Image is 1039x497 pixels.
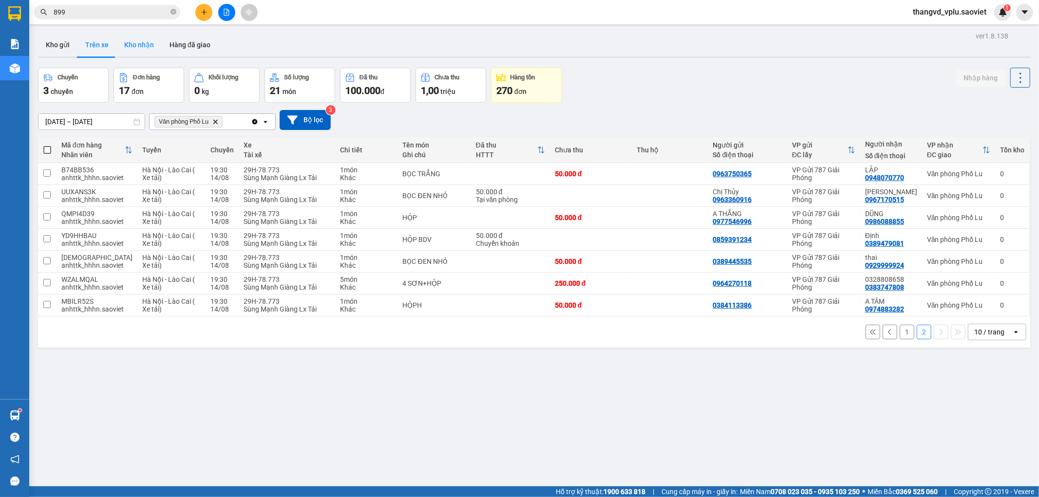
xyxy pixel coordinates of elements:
div: 0328808658 [865,276,917,283]
strong: 0369 525 060 [896,488,938,496]
div: 50.000 đ [555,258,627,265]
div: Chị Thủy [713,188,782,196]
div: 0986088855 [865,218,904,225]
div: 29H-78.773 [244,232,330,239]
div: 19:30 [210,276,234,283]
div: 250.000 đ [555,279,627,287]
div: Chưa thu [435,74,460,81]
div: 1 món [340,297,393,305]
div: VP Gửi 787 Giải Phóng [792,188,855,203]
svg: Delete [212,119,218,125]
button: Hàng tồn270đơn [491,68,562,103]
button: Chưa thu1,00 triệu [416,68,486,103]
div: Chị Thanh [865,188,917,196]
div: Văn phòng Phố Lu [927,301,990,309]
span: Văn phòng Phố Lu, close by backspace [154,116,223,128]
span: file-add [223,9,230,16]
button: file-add [218,4,235,21]
div: A THẮNG [713,210,782,218]
div: 14/08 [210,174,234,182]
span: copyright [985,488,992,495]
span: Hà Nội - Lào Cai ( Xe tải) [142,254,195,269]
button: caret-down [1016,4,1033,21]
th: Toggle SortBy [922,137,995,163]
span: 0 [194,85,200,96]
div: anhttk_hhhn.saoviet [61,239,132,247]
span: question-circle [10,433,19,442]
div: Người nhận [865,140,917,148]
button: Hàng đã giao [162,33,218,56]
div: ĐC lấy [792,151,848,159]
div: Khác [340,239,393,247]
button: Kho gửi [38,33,77,56]
button: Nhập hàng [956,69,1005,87]
div: QMPI4D39 [61,210,132,218]
button: 1 [900,325,914,339]
div: Tên món [403,141,466,149]
div: Sùng Mạnh Giàng Lx Tải [244,283,330,291]
span: search [40,9,47,16]
div: Chuyến [210,146,234,154]
div: 1 món [340,188,393,196]
svg: open [262,118,269,126]
div: 14/08 [210,283,234,291]
div: 29H-78.773 [244,276,330,283]
div: 0 [1000,170,1024,178]
div: 0963360916 [713,196,752,203]
button: Bộ lọc [280,110,331,130]
div: Sùng Mạnh Giàng Lx Tải [244,305,330,313]
span: | [653,486,654,497]
div: Tại văn phòng [476,196,545,203]
span: message [10,477,19,486]
th: Toggle SortBy [471,137,550,163]
span: món [283,88,296,95]
strong: 1900 633 818 [604,488,645,496]
span: caret-down [1020,8,1029,17]
div: Xe [244,141,330,149]
div: MBILR52S [61,297,132,305]
div: BỌC TRẮNG [403,170,466,178]
div: 1 món [340,210,393,218]
div: Mã đơn hàng [61,141,125,149]
div: [DEMOGRAPHIC_DATA] [61,254,132,261]
div: BỌC ĐEN NHỎ [403,258,466,265]
div: 0963750365 [713,170,752,178]
div: VP Gửi 787 Giải Phóng [792,232,855,247]
div: HỘP BDV [403,236,466,243]
div: Đã thu [359,74,378,81]
div: 1 món [340,232,393,239]
div: Sùng Mạnh Giàng Lx Tải [244,174,330,182]
div: Khối lượng [208,74,238,81]
div: Văn phòng Phố Lu [927,214,990,221]
div: 29H-78.773 [244,297,330,305]
div: 14/08 [210,305,234,313]
div: 50.000 đ [555,170,627,178]
button: plus [195,4,212,21]
button: Kho nhận [116,33,162,56]
div: Hàng tồn [510,74,535,81]
div: Khác [340,305,393,313]
div: Số lượng [284,74,309,81]
div: Chưa thu [555,146,627,154]
div: Số điện thoại [713,151,782,159]
img: solution-icon [10,39,20,49]
div: 0389445535 [713,258,752,265]
div: Sùng Mạnh Giàng Lx Tải [244,261,330,269]
div: 19:30 [210,166,234,174]
span: Hỗ trợ kỹ thuật: [556,486,645,497]
img: logo-vxr [8,6,21,21]
div: Sùng Mạnh Giàng Lx Tải [244,218,330,225]
div: VP Gửi 787 Giải Phóng [792,166,855,182]
div: Tồn kho [1000,146,1024,154]
div: WZALMQAL [61,276,132,283]
button: 2 [917,325,931,339]
input: Tìm tên, số ĐT hoặc mã đơn [54,7,169,18]
div: 1 món [340,254,393,261]
img: warehouse-icon [10,63,20,74]
div: Khác [340,218,393,225]
button: Đơn hàng17đơn [113,68,184,103]
span: Văn phòng Phố Lu [159,118,208,126]
div: 0948070770 [865,174,904,182]
span: notification [10,455,19,464]
div: 50.000 đ [555,301,627,309]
